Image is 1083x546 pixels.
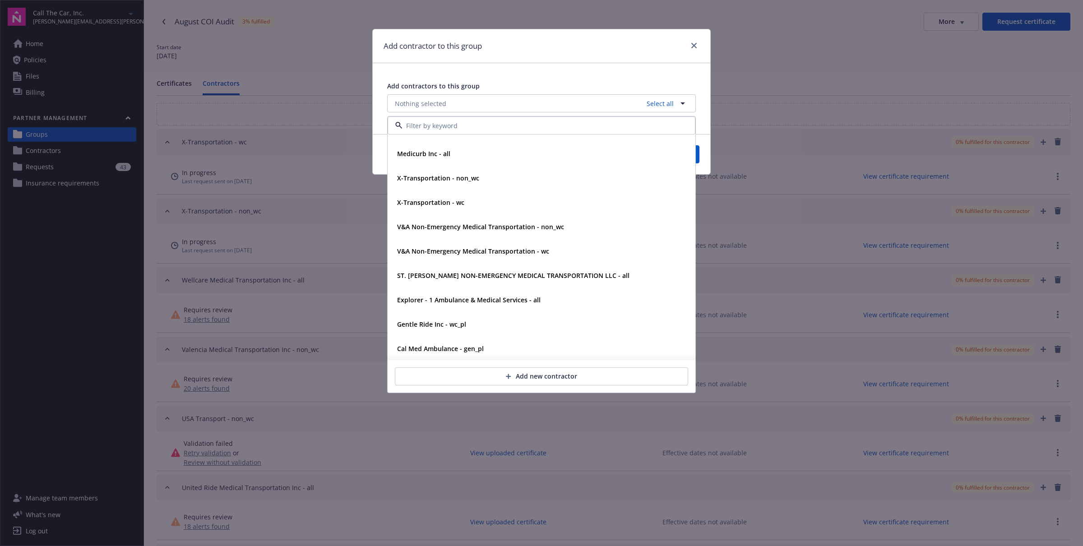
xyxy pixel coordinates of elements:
strong: ST. [PERSON_NAME] NON-EMERGENCY MEDICAL TRANSPORTATION LLC - all [397,272,629,280]
input: Filter by keyword [403,121,677,130]
strong: Explorer - 1 Ambulance & Medical Services - all [397,296,541,305]
a: close [689,40,699,51]
button: Nothing selectedSelect all [387,94,696,112]
a: Select all [643,99,674,108]
strong: X-Transportation - non_wc [397,174,479,183]
button: Add new contractor [395,368,688,386]
strong: V&A Non-Emergency Medical Transportation - non_wc [397,223,564,231]
strong: V&A Non-Emergency Medical Transportation - wc [397,247,549,256]
strong: X-Transportation - wc [397,199,464,207]
strong: Medicurb Inc - all [397,150,450,158]
h1: Add contractor to this group [384,40,482,52]
strong: Cal Med Ambulance - gen_pl [397,345,484,353]
strong: Gentle Ride Inc - wc_pl [397,320,466,329]
span: Add contractors to this group [387,82,480,90]
span: Nothing selected [395,99,446,108]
